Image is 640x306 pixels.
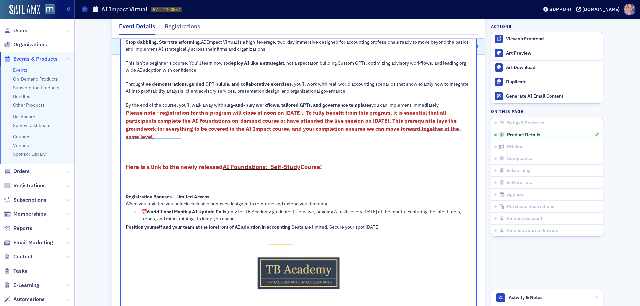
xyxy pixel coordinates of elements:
[491,75,603,89] button: Duplicate
[126,39,470,52] span: AI Impact Virtual is a high-leverage, two-day immersive designed for accounting professionals rea...
[13,239,53,246] span: Email Marketing
[549,6,572,12] div: Support
[141,209,462,222] span: (only for TB Academy graduates) Join live, ongoing AI calls every [DATE] of the month. Featuring ...
[506,79,599,85] div: Duplicate
[13,168,30,175] span: Orders
[371,102,440,108] span: you can implement immediately.
[506,36,599,42] div: View on Frontend
[13,267,27,275] span: Tasks
[13,102,45,108] a: Other Products
[223,102,371,108] span: plug-and-play workflows, tailored GPTs, and governance templates
[13,282,39,289] span: E-Learning
[4,225,32,232] a: Reports
[507,120,544,126] span: Setup & Features
[13,114,35,120] a: Dashboard
[507,204,554,210] span: Purchase Restrictions
[4,41,47,48] a: Organizations
[141,209,147,215] span: 📅
[126,148,441,155] span: _________________________________________________________________________________________________...
[13,196,46,204] span: Subscriptions
[223,163,300,171] span: AI Foundations: Self-Study
[126,194,209,200] span: Registration Bonuses – Limited Access
[509,294,543,301] span: Activity & Notes
[507,144,522,150] span: Pricing
[4,196,46,204] a: Subscriptions
[126,102,223,108] span: By the end of the course, you’ll walk away with
[228,60,284,66] span: deploy AI like a strategist
[13,225,32,232] span: Reports
[292,224,381,230] span: Seats are limited. Secure your spot [DATE].
[507,156,532,162] span: Compliance
[507,132,540,138] span: Product Details
[506,65,599,71] div: Art Download
[624,4,635,15] span: Profile
[4,282,39,289] a: E-Learning
[126,201,328,207] span: When you register, you unlock exclusive bonuses designed to reinforce and extend your learning:
[13,134,32,140] a: Coupons
[4,168,30,175] a: Orders
[507,192,523,198] span: Agenda
[491,23,512,29] h4: Actions
[300,163,322,171] span: Course!
[119,22,155,35] div: Event Details
[576,7,622,12] button: [DOMAIN_NAME]
[4,239,53,246] a: Email Marketing
[491,89,603,103] button: Generate AI Email Content
[507,180,532,186] span: E-Materials
[126,60,228,66] span: This isn’t a beginner’s course. You’ll learn how to
[491,32,603,46] a: View on Frontend
[13,41,47,48] span: Organizations
[506,93,599,99] div: Generate AI Email Content
[507,228,558,234] span: Finance Journal Entries
[45,4,55,15] img: SailAMX
[13,55,58,63] span: Events & Products
[223,164,300,170] a: AI Foundations: Self-Study
[13,122,51,128] a: Survey Dashboard
[13,93,30,99] a: Bundles
[13,182,46,189] span: Registrations
[582,6,620,12] div: [DOMAIN_NAME]
[491,46,603,60] a: Art Preview
[4,296,45,303] a: Automations
[4,182,46,189] a: Registrations
[126,109,460,140] span: Please note - registration for this program will close at noon on [DATE]. To fully benefit from t...
[126,163,223,171] span: Here is a link to the newly released
[13,210,46,218] span: Memberships
[126,81,143,87] span: Through
[126,179,441,186] span: _________________________________________________________________________________________________...
[9,5,40,15] img: SailAMX
[13,253,33,260] span: Content
[506,50,599,56] div: Art Preview
[4,253,33,260] a: Content
[126,60,468,73] span: , not a spectator, building Custom GPTs, optimizing advisory workflows, and leading org-wide AI a...
[126,81,470,94] span: , you’ll work with real-world accounting scenarios that show exactly how to integrate AI into pro...
[101,5,147,13] h1: AI Impact Virtual
[507,216,542,222] span: Finance Account
[13,85,59,91] a: Subscription Products
[4,55,58,63] a: Events & Products
[257,256,340,290] img: undefined
[40,4,55,16] a: View Homepage
[4,210,46,218] a: Memberships
[126,224,292,230] span: Position yourself and your team at the forefront of AI adoption in accounting.
[147,209,226,215] span: 6 additional Monthly AI Update Calls
[491,108,603,114] h4: On this page
[165,22,200,34] div: Registrations
[126,39,201,45] span: Stop dabbling. Start transforming.
[13,142,29,148] a: Venues
[491,60,603,75] a: Art Download
[143,81,292,87] span: live demonstrations, guided GPT builds, and collaborative exercises
[13,151,46,157] a: Sponsor Library
[13,27,27,34] span: Users
[13,296,45,303] span: Automations
[153,7,180,12] span: EVT-21100887
[507,168,531,174] span: E-Learning
[4,267,27,275] a: Tasks
[13,76,58,82] a: On-Demand Products
[13,67,27,73] a: Events
[4,27,27,34] a: Users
